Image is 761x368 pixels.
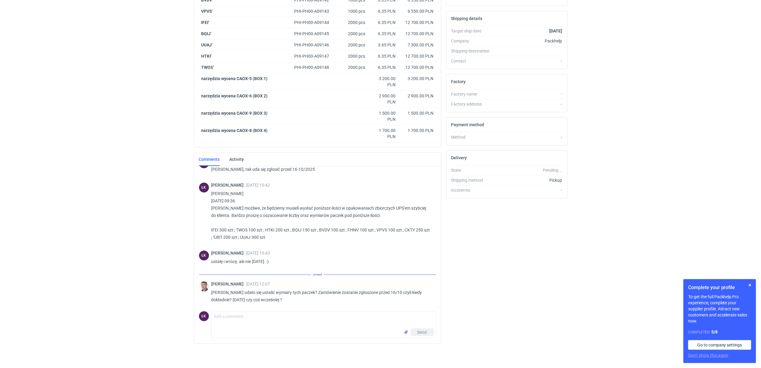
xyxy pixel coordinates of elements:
[201,54,212,59] strong: HTKI'
[370,64,396,70] div: 6.35 PLN
[199,282,209,292] img: Maciej Sikora
[370,110,396,122] div: 1 500.00 PLN
[370,53,396,59] div: 6.35 PLN
[451,134,496,140] div: Method
[496,177,562,183] div: Pickup
[199,311,209,321] div: Łukasz Kowalski
[295,53,335,59] div: PHI-PH00-A09147
[246,183,270,187] span: [DATE] 10:42
[201,20,209,25] strong: IFEI'
[211,183,246,187] span: [PERSON_NAME]
[401,76,434,82] div: 3 200.00 PLN
[688,294,751,324] p: To get the full Packhelp Pro experience, complete your supplier profile. Attract new customers an...
[417,330,427,334] span: Send
[201,128,268,133] strong: narzędzia wycena CAOX-8 (BOX 4)
[211,289,431,303] p: [PERSON_NAME] udało się ustalić wymiary tych paczek? Zamówienie zostanie zgłoszone przed 16/10 cz...
[370,93,396,105] div: 2 900.00 PLN
[370,76,396,88] div: 3 200.00 PLN
[401,64,434,70] div: 12 700.00 PLN
[451,48,496,54] div: Shipping destination
[451,58,496,64] div: Contact
[295,31,335,37] div: PHI-PH00-A09145
[211,258,431,265] p: ustalę i wrócę. ale nie [DATE]. :)
[401,19,434,25] div: 12 700.00 PLN
[401,31,434,37] div: 12 700.00 PLN
[370,19,396,25] div: 6.35 PLN
[549,29,562,33] strong: [DATE]
[451,38,496,44] div: Company
[199,183,209,193] div: Łukasz Kowalski
[246,282,270,286] span: [DATE] 12:07
[688,340,751,350] a: Go to company settings
[211,190,431,241] p: [PERSON_NAME] [DATE] 09:36 [PERSON_NAME] możliwe, że będziemy musieli wysłać poniższe ilości w op...
[451,79,466,84] h2: Factory
[201,111,268,116] strong: narzędzia wycena CAOX-9 (BOX 3)
[451,122,484,127] h2: Payment method
[338,28,368,39] div: 2000 pcs
[295,42,335,48] div: PHI-PH00-A09146
[295,8,335,14] div: PHI-PH00-A09143
[201,31,211,36] strong: BQIJ'
[201,42,213,47] strong: UUAJ'
[199,251,209,261] figcaption: ŁK
[451,187,496,193] div: Incoterms
[711,329,718,334] strong: 5 / 8
[201,9,213,14] strong: VPVS'
[201,76,268,81] strong: narzędzia wycena CAOX-5 (BOX 1)
[688,329,751,335] div: Completed:
[338,39,368,51] div: 2000 pcs
[496,38,562,44] div: Packhelp
[199,153,220,166] a: Comments
[370,127,396,140] div: 1 700.00 PLN
[496,58,562,64] div: -
[311,271,324,278] span: unread
[338,6,368,17] div: 1000 pcs
[496,101,562,107] div: -
[338,51,368,62] div: 2000 pcs
[199,251,209,261] div: Łukasz Kowalski
[211,251,246,255] span: [PERSON_NAME]
[370,31,396,37] div: 6.35 PLN
[401,93,434,99] div: 2 900.00 PLN
[451,91,496,97] div: Factory name
[451,167,496,173] div: State
[496,187,562,193] div: -
[370,8,396,14] div: 6.35 PLN
[451,155,467,160] h2: Delivery
[688,284,751,291] h1: Complete your profile
[295,64,335,70] div: PHI-PH00-A09148
[451,16,483,21] h2: Shipping details
[338,62,368,73] div: 2000 pcs
[411,329,433,336] button: Send
[230,153,244,166] a: Activity
[201,65,214,70] strong: TWOS'
[401,53,434,59] div: 12 700.00 PLN
[688,352,729,358] button: Don’t show this again
[401,127,434,133] div: 1 700.00 PLN
[201,93,268,98] strong: narzędzia wycena CAOX-6 (BOX 2)
[199,183,209,193] figcaption: ŁK
[401,42,434,48] div: 7 300.00 PLN
[338,17,368,28] div: 2000 pcs
[451,101,496,107] div: Factory address
[211,282,246,286] span: [PERSON_NAME]
[746,282,754,289] button: Skip for now
[496,134,562,140] div: -
[451,177,496,183] div: Shipping method
[246,251,270,255] span: [DATE] 10:43
[496,91,562,97] div: -
[543,168,562,173] em: Pending...
[370,42,396,48] div: 3.65 PLN
[199,311,209,321] figcaption: ŁK
[211,166,431,173] p: [PERSON_NAME], tak uda się zgłosić przed 16-10/2025
[451,28,496,34] div: Target ship date
[401,8,434,14] div: 6 350.00 PLN
[401,110,434,116] div: 1 500.00 PLN
[295,19,335,25] div: PHI-PH00-A09144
